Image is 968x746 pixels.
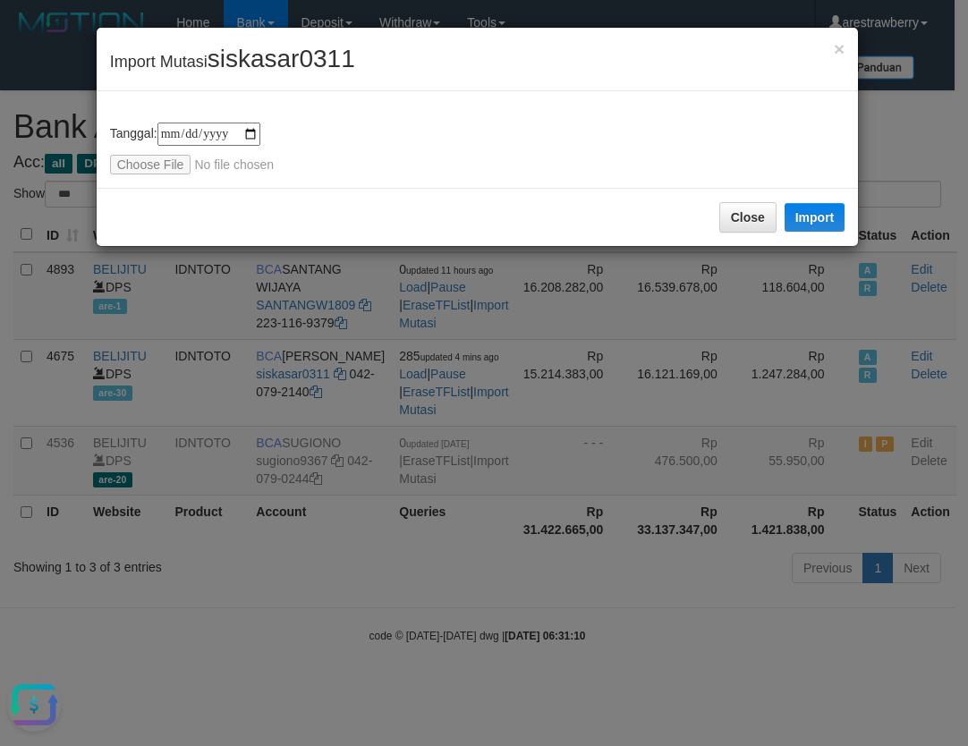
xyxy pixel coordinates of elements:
span: Import Mutasi [110,53,355,71]
span: × [834,38,845,59]
div: Tanggal: [110,123,845,174]
span: siskasar0311 [208,45,355,72]
button: Close [719,202,777,233]
button: Close [834,39,845,58]
button: Import [785,203,845,232]
button: Open LiveChat chat widget [7,7,61,61]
